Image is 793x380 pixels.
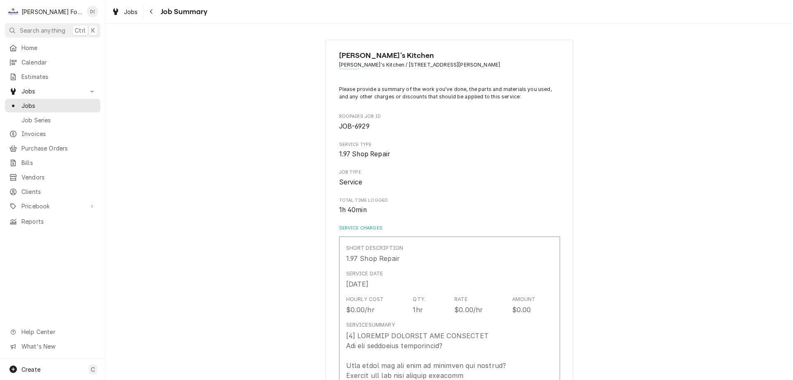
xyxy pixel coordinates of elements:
span: What's New [21,342,95,351]
a: Home [5,41,100,55]
div: Client Information [339,50,560,75]
div: Service Summary [346,321,395,329]
div: [DATE] [346,279,369,289]
span: Service [339,178,363,186]
a: Jobs [5,99,100,112]
span: Help Center [21,327,95,336]
div: 1hr [413,305,423,315]
button: Navigate back [145,5,158,18]
div: D( [87,6,98,17]
span: JOB-6929 [339,122,370,130]
span: Jobs [21,101,96,110]
div: Service Type [339,141,560,159]
span: Purchase Orders [21,144,96,153]
div: Short Description [346,244,404,252]
span: Roopairs Job ID [339,122,560,131]
span: Calendar [21,58,96,67]
span: C [91,365,95,374]
span: Estimates [21,72,96,81]
label: Service Charges [339,225,560,232]
span: Clients [21,187,96,196]
a: Bills [5,156,100,170]
span: Invoices [21,129,96,138]
a: Go to Jobs [5,84,100,98]
p: Please provide a summary of the work you've done, the parts and materials you used, and any other... [339,86,560,101]
span: Search anything [20,26,65,35]
span: Service Type [339,149,560,159]
div: Derek Testa (81)'s Avatar [87,6,98,17]
div: $0.00 [512,305,531,315]
div: Hourly Cost [346,296,384,303]
div: Amount [512,296,536,303]
div: M [7,6,19,17]
span: Pricebook [21,202,84,210]
span: K [91,26,95,35]
span: Jobs [124,7,138,16]
a: Invoices [5,127,100,141]
span: Job Type [339,169,560,176]
a: Go to Help Center [5,325,100,339]
span: Address [339,61,560,69]
div: Job Type [339,169,560,187]
a: Purchase Orders [5,141,100,155]
span: Service Type [339,141,560,148]
div: Qty. [413,296,425,303]
div: Roopairs Job ID [339,113,560,131]
div: Rate [454,296,468,303]
span: Total Time Logged [339,197,560,204]
span: 1.97 Shop Repair [339,150,390,158]
span: Vendors [21,173,96,182]
span: Total Time Logged [339,205,560,215]
a: Vendors [5,170,100,184]
a: Go to Pricebook [5,199,100,213]
a: Job Series [5,113,100,127]
div: Total Time Logged [339,197,560,215]
span: 1h 40min [339,206,367,214]
div: Marshall Food Equipment Service's Avatar [7,6,19,17]
div: Service Date [346,270,383,277]
span: Jobs [21,87,84,96]
span: Job Summary [158,6,208,17]
span: Create [21,366,40,373]
a: Jobs [108,5,141,19]
button: Search anythingCtrlK [5,23,100,38]
a: Reports [5,215,100,228]
span: Bills [21,158,96,167]
div: 1.97 Shop Repair [346,253,400,263]
span: Roopairs Job ID [339,113,560,120]
div: [PERSON_NAME] Food Equipment Service [21,7,82,16]
div: $0.00/hr [346,305,375,315]
a: Estimates [5,70,100,84]
a: Go to What's New [5,339,100,353]
div: $0.00/hr [454,305,483,315]
span: Home [21,43,96,52]
span: Job Type [339,177,560,187]
span: Job Series [21,116,96,124]
a: Clients [5,185,100,198]
span: Name [339,50,560,61]
a: Calendar [5,55,100,69]
span: Reports [21,217,96,226]
span: Ctrl [75,26,85,35]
